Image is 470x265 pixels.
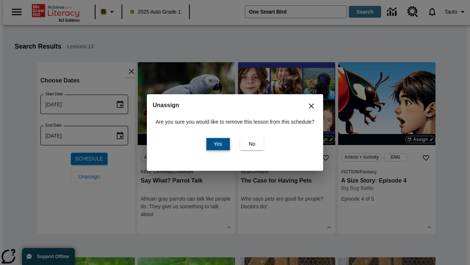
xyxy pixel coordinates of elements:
[240,138,264,150] button: No
[303,97,320,115] button: Close
[206,138,230,150] button: Yes
[153,100,318,110] h2: Unassign
[156,118,315,126] p: Are you sure you would like to remove this lesson from this schedule?
[249,140,255,148] span: No
[214,140,222,148] span: Yes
